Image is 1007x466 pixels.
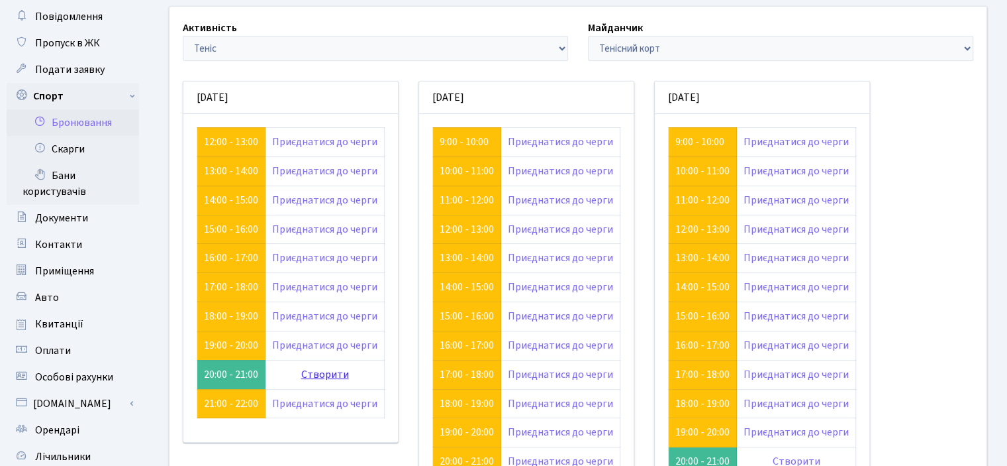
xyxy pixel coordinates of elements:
[655,82,869,114] div: [DATE]
[743,396,849,411] a: Приєднатися до черги
[272,251,377,265] a: Приєднатися до черги
[7,83,139,109] a: Спорт
[743,367,849,382] a: Приєднатися до черги
[743,251,849,265] a: Приєднатися до черги
[204,396,258,411] a: 21:00 - 22:00
[440,280,494,294] a: 14:00 - 15:00
[508,164,613,178] a: Приєднатися до черги
[35,423,79,437] span: Орендарі
[508,309,613,323] a: Приєднатися до черги
[35,9,103,24] span: Повідомлення
[675,251,730,265] a: 13:00 - 14:00
[272,396,377,411] a: Приєднатися до черги
[272,338,377,353] a: Приєднатися до черги
[204,222,258,237] a: 15:00 - 16:00
[743,309,849,323] a: Приєднатися до черги
[35,211,88,225] span: Документи
[204,251,258,265] a: 16:00 - 17:00
[7,337,139,364] a: Оплати
[35,62,105,77] span: Подати заявку
[419,82,634,114] div: [DATE]
[35,317,83,331] span: Квитанції
[204,193,258,207] a: 14:00 - 15:00
[204,280,258,294] a: 17:00 - 18:00
[7,136,139,162] a: Скарги
[7,3,139,30] a: Повідомлення
[7,390,139,417] a: [DOMAIN_NAME]
[272,135,377,149] a: Приєднатися до черги
[7,30,139,56] a: Пропуск в ЖК
[272,193,377,207] a: Приєднатися до черги
[7,284,139,311] a: Авто
[7,231,139,258] a: Контакти
[743,280,849,294] a: Приєднатися до черги
[272,222,377,237] a: Приєднатися до черги
[7,258,139,284] a: Приміщення
[272,309,377,323] a: Приєднатися до черги
[440,222,494,237] a: 12:00 - 13:00
[197,360,265,389] td: 20:00 - 21:00
[675,425,730,439] a: 19:00 - 20:00
[440,251,494,265] a: 13:00 - 14:00
[7,205,139,231] a: Документи
[743,425,849,439] a: Приєднатися до черги
[675,164,730,178] a: 10:00 - 11:00
[301,367,349,382] a: Створити
[508,425,613,439] a: Приєднатися до черги
[7,417,139,443] a: Орендарі
[7,56,139,83] a: Подати заявку
[675,396,730,411] a: 18:00 - 19:00
[743,338,849,353] a: Приєднатися до черги
[204,309,258,323] a: 18:00 - 19:00
[35,343,71,358] span: Оплати
[508,193,613,207] a: Приєднатися до черги
[35,264,94,278] span: Приміщення
[183,20,237,36] label: Активність
[675,222,730,237] a: 12:00 - 13:00
[675,367,730,382] a: 17:00 - 18:00
[440,309,494,323] a: 15:00 - 16:00
[675,135,724,149] a: 9:00 - 10:00
[440,367,494,382] a: 17:00 - 18:00
[183,82,398,114] div: [DATE]
[508,280,613,294] a: Приєднатися до черги
[675,193,730,207] a: 11:00 - 12:00
[508,396,613,411] a: Приєднатися до черги
[508,338,613,353] a: Приєднатися до черги
[508,367,613,382] a: Приєднатися до черги
[440,164,494,178] a: 10:00 - 11:00
[508,222,613,237] a: Приєднатися до черги
[743,222,849,237] a: Приєднатися до черги
[675,280,730,294] a: 14:00 - 15:00
[35,290,59,305] span: Авто
[675,338,730,353] a: 16:00 - 17:00
[743,135,849,149] a: Приєднатися до черги
[440,193,494,207] a: 11:00 - 12:00
[7,162,139,205] a: Бани користувачів
[743,193,849,207] a: Приєднатися до черги
[440,338,494,353] a: 16:00 - 17:00
[7,364,139,390] a: Особові рахунки
[7,109,139,136] a: Бронювання
[508,251,613,265] a: Приєднатися до черги
[440,135,489,149] a: 9:00 - 10:00
[508,135,613,149] a: Приєднатися до черги
[204,164,258,178] a: 13:00 - 14:00
[272,280,377,294] a: Приєднатися до черги
[588,20,643,36] label: Майданчик
[743,164,849,178] a: Приєднатися до черги
[35,237,82,252] span: Контакти
[272,164,377,178] a: Приєднатися до черги
[204,135,258,149] a: 12:00 - 13:00
[675,309,730,323] a: 15:00 - 16:00
[35,370,113,384] span: Особові рахунки
[35,449,91,464] span: Лічильники
[440,425,494,439] a: 19:00 - 20:00
[7,311,139,337] a: Квитанції
[204,338,258,353] a: 19:00 - 20:00
[440,396,494,411] a: 18:00 - 19:00
[35,36,100,50] span: Пропуск в ЖК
